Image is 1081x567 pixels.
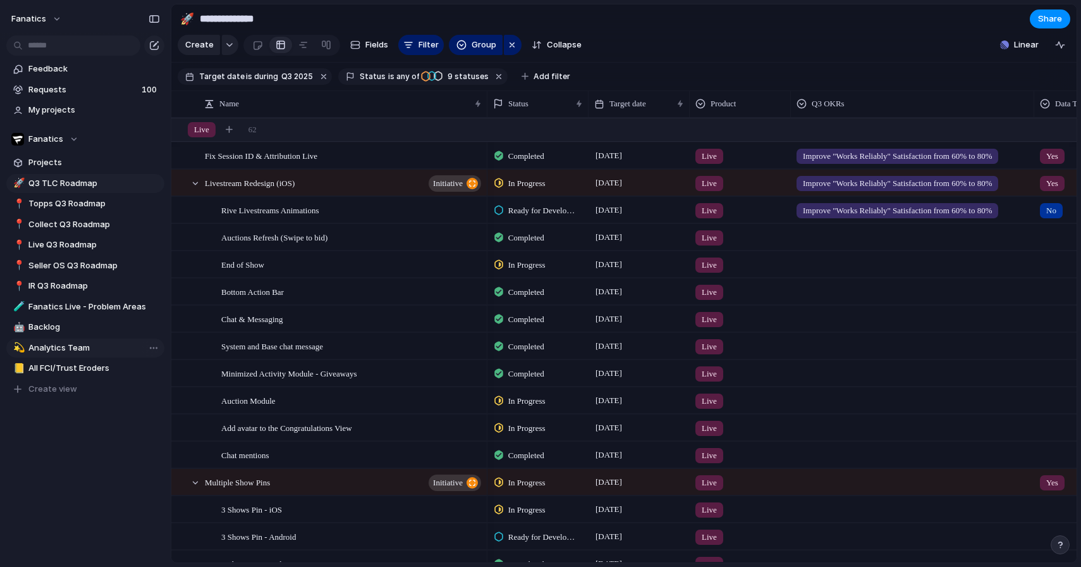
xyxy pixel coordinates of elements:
[1046,150,1058,163] span: Yes
[394,71,419,82] span: any of
[28,84,138,96] span: Requests
[6,235,164,254] a: 📍Live Q3 Roadmap
[205,148,317,163] span: Fix Session ID & Attribution Live
[28,177,160,190] span: Q3 TLC Roadmap
[592,230,625,245] span: [DATE]
[13,217,22,232] div: 📍
[702,477,717,489] span: Live
[6,9,68,29] button: fanatics
[592,502,625,517] span: [DATE]
[13,299,22,314] div: 🧪
[702,150,717,163] span: Live
[28,133,63,146] span: Fanatics
[28,321,160,333] span: Backlog
[995,35,1044,54] button: Linear
[28,362,160,375] span: All FCI/Trust Eroders
[6,277,164,296] div: 📍IR Q3 Roadmap
[6,130,164,149] button: Fanatics
[592,393,625,408] span: [DATE]
[28,342,160,354] span: Analytics Team
[592,257,625,272] span: [DATE]
[702,177,717,190] span: Live
[185,39,214,51] span: Create
[221,393,276,408] span: Auction Module
[592,339,625,354] span: [DATE]
[429,175,481,192] button: initiative
[711,97,736,110] span: Product
[221,339,323,353] span: System and Base chat message
[221,447,269,462] span: Chat mentions
[6,318,164,337] a: 🤖Backlog
[592,420,625,435] span: [DATE]
[449,35,503,55] button: Group
[527,35,587,55] button: Collapse
[28,218,160,231] span: Collect Q3 Roadmap
[6,215,164,234] a: 📍Collect Q3 Roadmap
[702,531,717,544] span: Live
[508,340,544,353] span: Completed
[194,123,209,136] span: Live
[142,84,159,96] span: 100
[592,447,625,463] span: [DATE]
[219,97,239,110] span: Name
[11,177,24,190] button: 🚀
[28,301,160,313] span: Fanatics Live - Problem Areas
[221,202,319,217] span: Rive Livestreams Animations
[13,340,22,355] div: 💫
[28,383,77,396] span: Create view
[6,359,164,378] div: 📒All FCI/Trust Eroders
[221,420,352,435] span: Add avatar to the Congratulations View
[418,39,439,51] span: Filter
[360,71,386,82] span: Status
[1014,39,1039,51] span: Linear
[6,297,164,316] a: 🧪Fanatics Live - Problem Areas
[11,13,46,25] span: fanatics
[11,197,24,210] button: 📍
[221,230,327,244] span: Auctions Refresh (Swipe to bid)
[6,380,164,399] button: Create view
[702,340,717,353] span: Live
[1038,13,1062,25] span: Share
[472,39,496,51] span: Group
[702,259,717,271] span: Live
[803,204,992,217] span: Improve "Works Reliably" Satisfaction from 60% to 80%
[592,148,625,163] span: [DATE]
[13,279,22,294] div: 📍
[702,504,717,516] span: Live
[248,123,257,136] span: 62
[812,97,845,110] span: Q3 OKRs
[6,101,164,120] a: My projects
[534,71,570,82] span: Add filter
[702,368,717,380] span: Live
[508,449,544,462] span: Completed
[178,35,220,55] button: Create
[6,194,164,213] a: 📍Topps Q3 Roadmap
[6,174,164,193] a: 🚀Q3 TLC Roadmap
[508,422,546,435] span: In Progress
[508,504,546,516] span: In Progress
[547,39,582,51] span: Collapse
[508,531,578,544] span: Ready for Development
[508,477,546,489] span: In Progress
[11,218,24,231] button: 📍
[803,177,992,190] span: Improve "Works Reliably" Satisfaction from 60% to 80%
[702,286,717,299] span: Live
[28,259,160,272] span: Seller OS Q3 Roadmap
[28,280,160,292] span: IR Q3 Roadmap
[28,104,160,116] span: My projects
[444,71,489,82] span: statuses
[1030,9,1070,28] button: Share
[180,10,194,27] div: 🚀
[28,239,160,251] span: Live Q3 Roadmap
[6,339,164,358] div: 💫Analytics Team
[702,422,717,435] span: Live
[702,232,717,244] span: Live
[609,97,646,110] span: Target date
[508,368,544,380] span: Completed
[205,175,295,190] span: Livestream Redesign (iOS)
[420,70,491,84] button: 9 statuses
[592,366,625,381] span: [DATE]
[281,71,313,82] span: Q3 2025
[508,150,544,163] span: Completed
